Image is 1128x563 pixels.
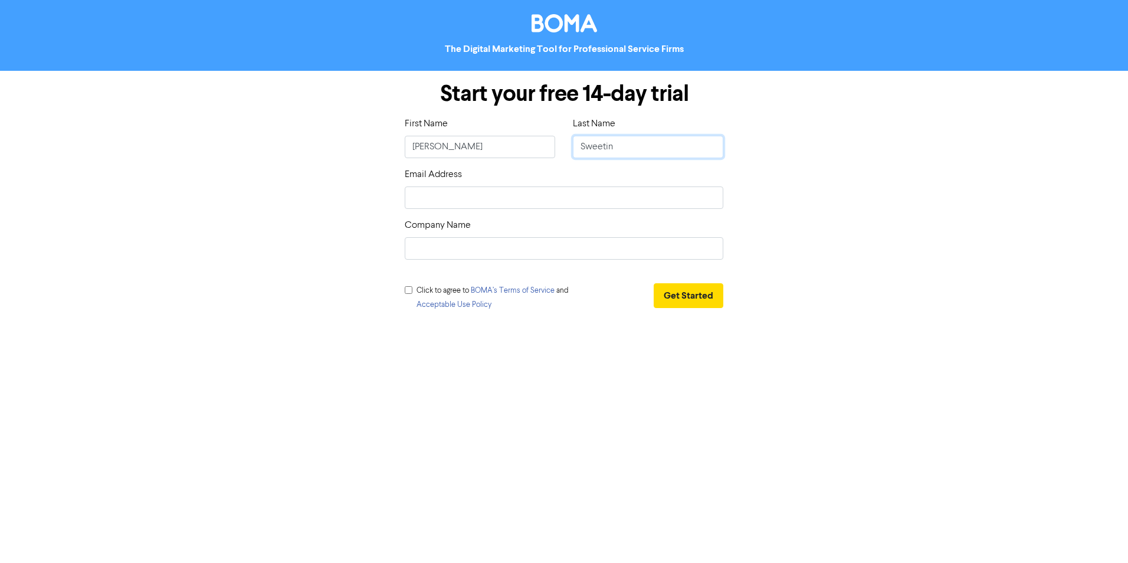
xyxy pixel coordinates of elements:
a: Acceptable Use Policy [417,301,491,309]
h1: Start your free 14-day trial [405,80,723,107]
label: Email Address [405,168,462,182]
a: BOMA’s Terms of Service [471,287,555,294]
label: Company Name [405,218,471,233]
label: First Name [405,117,448,131]
iframe: Chat Widget [1069,506,1128,563]
strong: The Digital Marketing Tool for Professional Service Firms [445,43,684,55]
span: Click to agree to and [417,287,569,309]
img: BOMA Logo [532,14,597,32]
button: Get Started [654,283,723,308]
label: Last Name [573,117,615,131]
